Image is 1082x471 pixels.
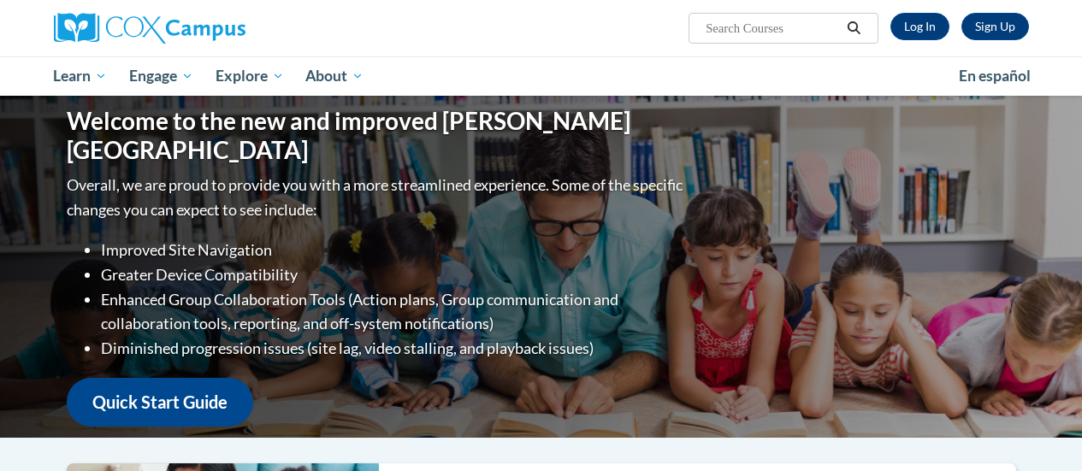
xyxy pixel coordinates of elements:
a: Log In [890,13,949,40]
a: Quick Start Guide [67,378,253,427]
li: Enhanced Group Collaboration Tools (Action plans, Group communication and collaboration tools, re... [101,287,687,337]
a: En español [948,58,1042,94]
li: Diminished progression issues (site lag, video stalling, and playback issues) [101,336,687,361]
img: Cox Campus [54,13,245,44]
h1: Welcome to the new and improved [PERSON_NAME][GEOGRAPHIC_DATA] [67,107,687,164]
li: Greater Device Compatibility [101,262,687,287]
a: Engage [118,56,204,96]
span: Learn [53,66,107,86]
input: Search Courses [704,18,841,38]
p: Overall, we are proud to provide you with a more streamlined experience. Some of the specific cha... [67,173,687,222]
button: Search [841,18,866,38]
div: Main menu [41,56,1042,96]
span: Explore [216,66,284,86]
a: Register [961,13,1029,40]
a: About [294,56,375,96]
span: Engage [129,66,193,86]
a: Learn [43,56,119,96]
li: Improved Site Navigation [101,238,687,262]
span: About [305,66,364,86]
a: Cox Campus [54,13,362,44]
span: En español [959,67,1031,85]
a: Explore [204,56,295,96]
